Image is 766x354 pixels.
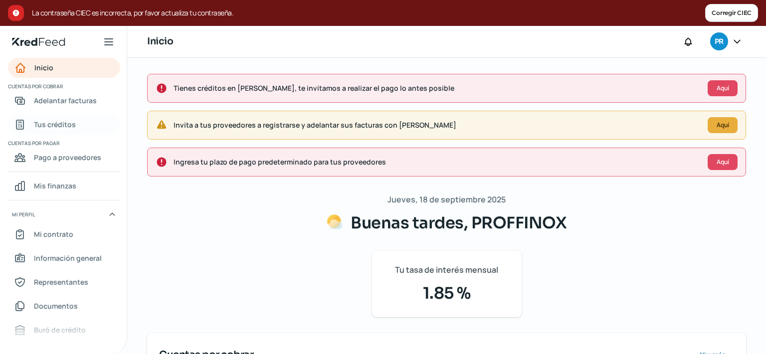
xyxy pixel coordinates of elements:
[8,320,120,340] a: Buró de crédito
[147,34,173,49] h1: Inicio
[174,119,700,131] span: Invita a tus proveedores a registrarse y adelantar sus facturas con [PERSON_NAME]
[174,82,700,94] span: Tienes créditos en [PERSON_NAME], te invitamos a realizar el pago lo antes posible
[8,148,120,168] a: Pago a proveedores
[8,82,119,91] span: Cuentas por cobrar
[327,214,343,230] img: Saludos
[34,300,78,312] span: Documentos
[34,324,86,336] span: Buró de crédito
[705,4,758,22] button: Corregir CIEC
[8,58,120,78] a: Inicio
[8,248,120,268] a: Información general
[34,276,88,288] span: Representantes
[34,118,76,131] span: Tus créditos
[174,156,700,168] span: Ingresa tu plazo de pago predeterminado para tus proveedores
[8,91,120,111] a: Adelantar facturas
[708,117,738,133] button: Aquí
[717,122,729,128] span: Aquí
[8,139,119,148] span: Cuentas por pagar
[34,252,102,264] span: Información general
[395,263,498,277] span: Tu tasa de interés mensual
[8,296,120,316] a: Documentos
[32,7,705,19] span: La contraseña CIEC es incorrecta, por favor actualiza tu contraseña.
[12,210,35,219] span: Mi perfil
[8,176,120,196] a: Mis finanzas
[715,36,723,48] span: PR
[708,154,738,170] button: Aquí
[34,94,97,107] span: Adelantar facturas
[34,61,53,74] span: Inicio
[384,281,510,305] span: 1.85 %
[8,224,120,244] a: Mi contrato
[34,179,76,192] span: Mis finanzas
[387,192,506,207] span: Jueves, 18 de septiembre 2025
[34,151,101,164] span: Pago a proveedores
[8,272,120,292] a: Representantes
[8,115,120,135] a: Tus créditos
[717,159,729,165] span: Aquí
[708,80,738,96] button: Aquí
[34,228,73,240] span: Mi contrato
[351,213,567,233] span: Buenas tardes, PROFFINOX
[717,85,729,91] span: Aquí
